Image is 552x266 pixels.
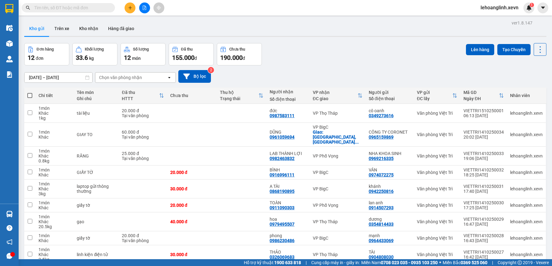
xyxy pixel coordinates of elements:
div: Văn phòng Việt Trì [417,219,457,224]
div: 1 món [39,167,71,172]
div: VP BigC [313,236,363,241]
div: 1 món [39,149,71,153]
span: Hỗ trợ kỹ thuật: [244,259,301,266]
button: Kho gửi [24,21,49,36]
div: NHA KHOA SINH [369,151,411,156]
div: Đã thu [122,90,159,95]
div: DŨNG [270,130,307,135]
span: kg [89,56,94,61]
div: 0942250816 [369,189,394,194]
button: Đã thu155.000đ [169,43,214,65]
div: Đã thu [181,47,193,51]
div: Chưa thu [229,47,245,51]
strong: 0369 525 060 [461,260,487,265]
svg: open [167,75,172,80]
div: Tên món [77,90,116,95]
th: Toggle SortBy [217,87,267,104]
span: lehoanglinh.xevn [476,4,523,11]
div: 0986230486 [270,238,294,243]
div: Chưa thu [170,93,214,98]
div: 0979495507 [270,222,294,227]
div: Chọn văn phòng nhận [99,74,142,81]
sup: 2 [208,67,214,73]
div: lehoanglinh.xevn [510,111,543,116]
button: Bộ lọc [178,70,211,83]
button: Đơn hàng12đơn [24,43,69,65]
div: 1 món [39,106,71,111]
button: Chưa thu190.000đ [217,43,262,65]
div: 16:47 [DATE] [463,222,504,227]
span: 1 [531,3,533,7]
div: 0354814433 [369,222,394,227]
div: GIẤY TỜ [77,170,116,175]
div: Văn phòng Việt Trì [417,236,457,241]
button: aim [153,2,164,13]
span: | [306,259,307,266]
div: Văn phòng Việt Trì [417,153,457,158]
div: LAB THÀNH LỢI [270,151,307,156]
div: gạo [77,219,116,224]
div: 0987583111 [270,113,294,118]
span: file-add [142,6,147,10]
span: copyright [518,260,522,265]
img: warehouse-icon [6,56,13,62]
div: Khác [39,135,71,140]
span: message [7,253,12,259]
div: 17:40 [DATE] [463,189,504,194]
div: Văn phòng Việt Trì [417,170,457,175]
span: 155.000 [172,54,194,61]
div: 16:42 [DATE] [463,255,504,259]
div: Khác [39,252,71,257]
div: VP BigC [313,186,363,191]
div: 0326069683 [270,255,294,259]
img: warehouse-icon [6,25,13,31]
button: Khối lượng33.6kg [72,43,117,65]
div: CÔNG TY CORONET [369,130,411,135]
div: 0961059694 [270,135,294,140]
img: icon-new-feature [526,5,532,11]
div: ver 1.8.147 [512,20,532,26]
span: aim [157,6,161,10]
div: Mã GD [463,90,499,95]
div: 0965159869 [369,135,394,140]
img: warehouse-icon [6,211,13,217]
div: Ngày ĐH [463,96,499,101]
button: Tạo Chuyến [497,44,531,55]
button: Lên hàng [466,44,494,55]
div: dương [369,217,411,222]
div: laptop gửi thông thường [77,184,116,194]
div: VP Thọ Tháp [313,219,363,224]
div: 3 kg [39,191,71,196]
div: A TÀI [270,184,307,189]
button: caret-down [537,2,548,13]
div: 30.000 đ [170,252,214,257]
div: VP Phố Vọng [313,153,363,158]
div: Tại văn phòng [122,113,164,118]
div: 0.8 kg [39,158,71,163]
span: ... [355,140,359,144]
div: 1 món [39,130,71,135]
div: Người gửi [369,90,411,95]
div: 0914507293 [369,205,394,210]
div: Số lượng [133,47,149,51]
div: mạnh [369,233,411,238]
div: VIETTRI1510250001 [463,108,504,113]
th: Toggle SortBy [119,87,167,104]
div: lehoanglinh.xevn [510,170,543,175]
div: 0904808030 [369,255,394,259]
strong: 1900 633 818 [274,260,301,265]
div: VIETTRI1410250030 [463,200,504,205]
div: HTTT [122,96,159,101]
div: Số điện thoại [369,96,411,101]
span: 12 [28,54,34,61]
div: ĐC lấy [417,96,452,101]
div: Ghi chú [77,96,116,101]
div: Tại văn phòng [122,135,164,140]
div: 20.000 đ [122,233,164,238]
div: Khác [39,238,71,243]
span: món [132,56,141,61]
div: 17:25 [DATE] [463,205,504,210]
span: plus [128,6,132,10]
div: Tại văn phòng [122,238,164,243]
div: TOÀN [270,200,307,205]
